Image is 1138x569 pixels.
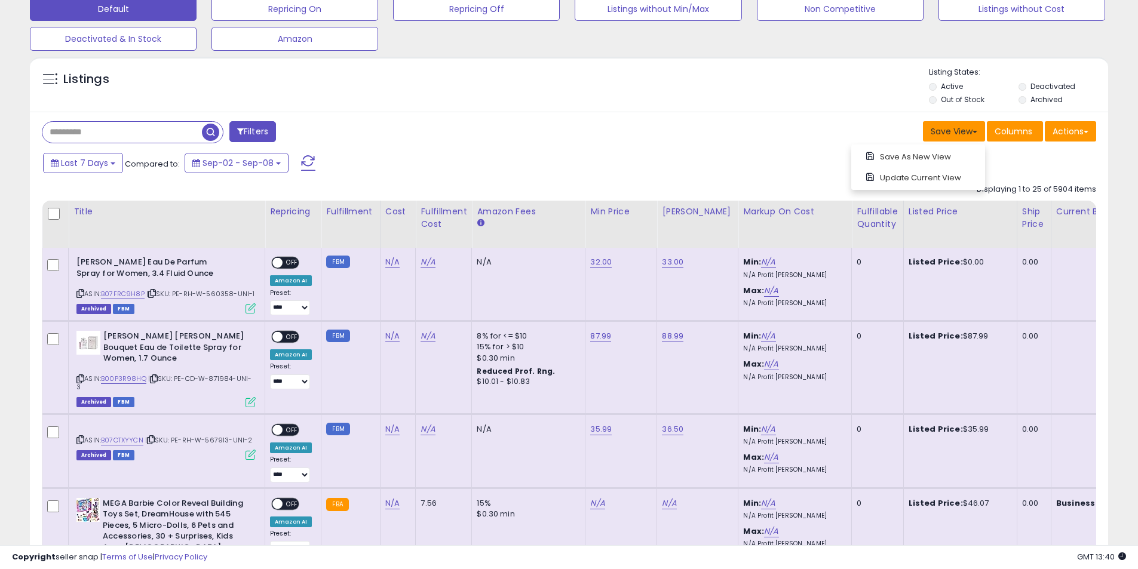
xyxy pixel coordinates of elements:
[743,497,761,509] b: Min:
[929,67,1108,78] p: Listing States:
[283,258,302,268] span: OFF
[326,205,375,218] div: Fulfillment
[421,330,435,342] a: N/A
[283,499,302,509] span: OFF
[761,256,775,268] a: N/A
[477,331,576,342] div: 8% for <= $10
[477,342,576,352] div: 15% for > $10
[73,205,260,218] div: Title
[326,498,348,511] small: FBA
[764,525,778,537] a: N/A
[909,205,1012,218] div: Listed Price
[743,466,842,474] p: N/A Profit [PERSON_NAME]
[857,498,894,509] div: 0
[385,423,400,435] a: N/A
[203,157,274,169] span: Sep-02 - Sep-08
[743,345,842,353] p: N/A Profit [PERSON_NAME]
[909,257,1008,267] div: $0.00
[743,285,764,296] b: Max:
[743,256,761,267] b: Min:
[76,257,222,282] b: [PERSON_NAME] Eau De Parfum Spray for Women, 3.4 Fluid Ounce
[61,157,108,169] span: Last 7 Days
[1022,424,1042,435] div: 0.00
[326,256,349,268] small: FBM
[743,271,842,279] p: N/A Profit [PERSON_NAME]
[477,377,576,387] div: $10.01 - $10.83
[477,498,576,509] div: 15%
[857,257,894,267] div: 0
[590,256,612,268] a: 32.00
[270,442,312,453] div: Amazon AI
[270,362,312,389] div: Preset:
[101,435,143,445] a: B07CTXYYCN
[155,551,207,562] a: Privacy Policy
[743,438,842,446] p: N/A Profit [PERSON_NAME]
[662,330,683,342] a: 88.99
[12,551,56,562] strong: Copyright
[76,331,100,355] img: 313LNMj+hpL._SL40_.jpg
[30,27,197,51] button: Deactivated & In Stock
[211,27,378,51] button: Amazon
[909,423,963,435] b: Listed Price:
[477,353,576,364] div: $0.30 min
[857,331,894,342] div: 0
[1045,121,1096,142] button: Actions
[477,366,555,376] b: Reduced Prof. Rng.
[1056,497,1122,509] b: Business Price:
[270,530,312,556] div: Preset:
[1030,94,1063,104] label: Archived
[101,289,145,299] a: B07FRC9H8P
[283,425,302,435] span: OFF
[909,497,963,509] b: Listed Price:
[113,450,134,460] span: FBM
[125,158,180,170] span: Compared to:
[764,451,778,463] a: N/A
[385,497,400,509] a: N/A
[743,423,761,435] b: Min:
[421,498,462,509] div: 7.56
[103,498,248,567] b: MEGA Barbie Color Reveal Building Toys Set, DreamHouse with 545 Pieces, 5 Micro-Dolls, 6 Pets and...
[326,330,349,342] small: FBM
[76,304,111,314] span: Listings that have been deleted from Seller Central
[743,358,764,370] b: Max:
[477,509,576,519] div: $0.30 min
[113,304,134,314] span: FBM
[909,256,963,267] b: Listed Price:
[738,201,852,248] th: The percentage added to the cost of goods (COGS) that forms the calculator for Min & Max prices.
[977,184,1096,195] div: Displaying 1 to 25 of 5904 items
[421,256,435,268] a: N/A
[923,121,985,142] button: Save View
[743,299,842,307] p: N/A Profit [PERSON_NAME]
[854,168,982,187] a: Update Current View
[146,289,255,299] span: | SKU: PE-RH-W-560358-UNI-1
[1022,498,1042,509] div: 0.00
[743,512,842,520] p: N/A Profit [PERSON_NAME]
[477,218,484,229] small: Amazon Fees.
[1077,551,1126,562] span: 2025-09-16 13:40 GMT
[764,358,778,370] a: N/A
[63,71,109,88] h5: Listings
[1030,81,1075,91] label: Deactivated
[326,423,349,435] small: FBM
[185,153,289,173] button: Sep-02 - Sep-08
[941,94,984,104] label: Out of Stock
[857,424,894,435] div: 0
[743,205,846,218] div: Markup on Cost
[662,256,683,268] a: 33.00
[76,374,251,392] span: | SKU: PE-CD-W-871984-UNI-3
[743,373,842,382] p: N/A Profit [PERSON_NAME]
[590,330,611,342] a: 87.99
[12,552,207,563] div: seller snap | |
[743,451,764,463] b: Max:
[113,397,134,407] span: FBM
[76,331,256,406] div: ASIN:
[590,205,652,218] div: Min Price
[761,497,775,509] a: N/A
[101,374,146,384] a: B00P3R98HQ
[1022,331,1042,342] div: 0.00
[477,205,580,218] div: Amazon Fees
[1022,257,1042,267] div: 0.00
[76,424,256,459] div: ASIN:
[987,121,1043,142] button: Columns
[283,332,302,342] span: OFF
